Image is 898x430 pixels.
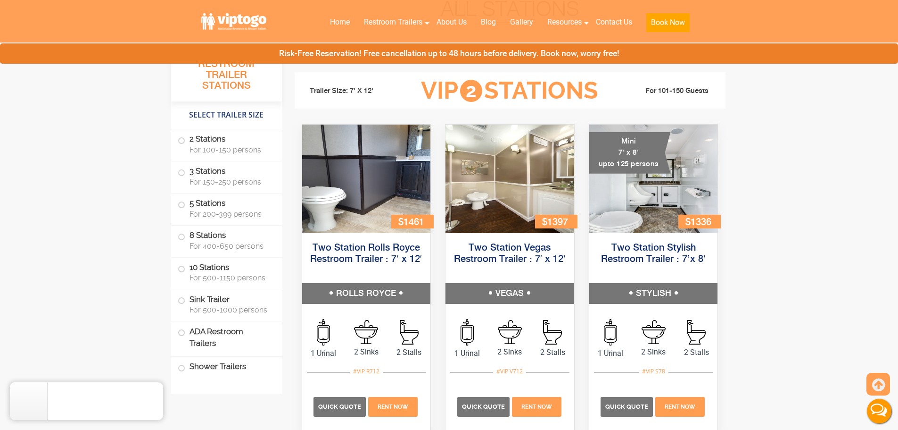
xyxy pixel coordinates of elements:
[493,365,526,378] div: #VIP V712
[860,392,898,430] button: Live Chat
[189,177,271,186] span: For 150-250 persons
[387,347,430,358] span: 2 Stalls
[654,402,706,411] a: Rent Now
[317,319,330,346] img: an icon of urinal
[488,346,531,358] span: 2 Sinks
[318,403,361,410] span: Quick Quote
[178,129,275,159] label: 2 Stations
[601,402,654,411] a: Quick Quote
[498,320,522,344] img: an icon of sink
[350,365,383,378] div: #VIP R712
[178,258,275,287] label: 10 Stations
[178,321,275,354] label: ADA Restroom Trailers
[646,13,690,32] button: Book Now
[378,404,408,410] span: Rent Now
[613,85,719,97] li: For 101-150 Guests
[345,346,387,358] span: 2 Sinks
[178,289,275,319] label: Sink Trailer
[461,319,474,346] img: an icon of urinal
[400,320,419,345] img: an icon of Stall
[521,404,552,410] span: Rent Now
[189,305,271,314] span: For 500-1000 persons
[531,347,574,358] span: 2 Stalls
[178,161,275,191] label: 3 Stations
[589,12,639,33] a: Contact Us
[189,273,271,282] span: For 500-1150 persons
[189,242,271,251] span: For 400-650 persons
[678,215,721,228] div: $1336
[454,243,566,264] a: Two Station Vegas Restroom Trailer : 7′ x 12′
[302,348,345,359] span: 1 Urinal
[642,320,666,344] img: an icon of sink
[429,12,474,33] a: About Us
[675,347,718,358] span: 2 Stalls
[357,12,429,33] a: Restroom Trailers
[354,320,378,344] img: an icon of sink
[639,365,668,378] div: #VIP S78
[391,215,434,228] div: $1461
[406,78,613,104] h3: VIP Stations
[462,403,505,410] span: Quick Quote
[589,132,671,174] div: Mini 7' x 8' upto 125 persons
[178,357,275,377] label: Shower Trailers
[178,226,275,255] label: 8 Stations
[604,319,617,346] img: an icon of urinal
[665,404,695,410] span: Rent Now
[503,12,540,33] a: Gallery
[511,402,562,411] a: Rent Now
[601,243,705,264] a: Two Station Stylish Restroom Trailer : 7’x 8′
[445,348,488,359] span: 1 Urinal
[543,320,562,345] img: an icon of Stall
[189,145,271,154] span: For 100-150 persons
[178,194,275,223] label: 5 Stations
[367,402,419,411] a: Rent Now
[302,283,431,304] h5: ROLLS ROYCE
[605,403,648,410] span: Quick Quote
[445,283,574,304] h5: VEGAS
[535,215,577,228] div: $1397
[445,125,574,233] img: Side view of two station restroom trailer with separate doors for males and females
[302,125,431,233] img: Side view of two station restroom trailer with separate doors for males and females
[474,12,503,33] a: Blog
[540,12,589,33] a: Resources
[457,402,511,411] a: Quick Quote
[301,77,407,105] li: Trailer Size: 7' X 12'
[687,320,706,345] img: an icon of Stall
[639,12,697,38] a: Book Now
[310,243,422,264] a: Two Station Rolls Royce Restroom Trailer : 7′ x 12′
[632,346,675,358] span: 2 Sinks
[313,402,367,411] a: Quick Quote
[171,45,282,101] h3: All Portable Restroom Trailer Stations
[589,125,718,233] img: A mini restroom trailer with two separate stations and separate doors for males and females
[589,348,632,359] span: 1 Urinal
[589,283,718,304] h5: STYLISH
[323,12,357,33] a: Home
[460,80,482,102] span: 2
[171,106,282,124] h4: Select Trailer Size
[189,210,271,219] span: For 200-399 persons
